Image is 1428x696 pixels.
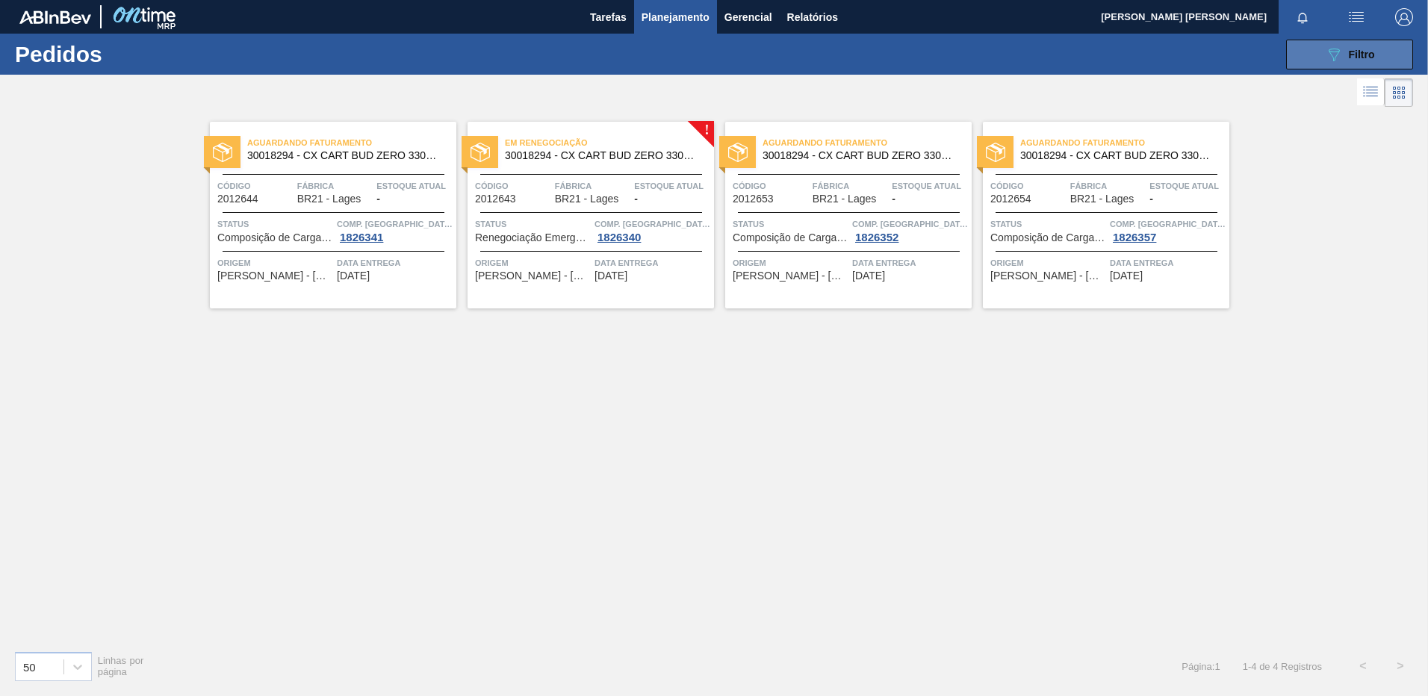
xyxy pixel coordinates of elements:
span: 2012644 [217,193,258,205]
button: Notificações [1279,7,1326,28]
span: Data entrega [595,255,710,270]
span: MEAD - SÃO PAULO (SP) [475,270,591,282]
img: status [213,143,232,162]
span: 20/10/2025 [1110,270,1143,282]
a: statusAguardando Faturamento30018294 - CX CART BUD ZERO 330ML C6 429 298GCódigo2012644FábricaBR21... [199,122,456,308]
span: BR21 - Lages [813,193,877,205]
img: status [986,143,1005,162]
div: 1826341 [337,232,386,243]
span: 06/10/2025 [852,270,885,282]
span: Origem [475,255,591,270]
span: Código [733,178,809,193]
span: Origem [733,255,848,270]
span: Comp. Carga [852,217,968,232]
span: Data entrega [337,255,453,270]
div: Visão em Lista [1357,78,1385,107]
span: Estoque atual [892,178,968,193]
span: Código [475,178,551,193]
span: Página : 1 [1182,661,1220,672]
span: Renegociação Emergencial de Pedido [475,232,591,243]
span: Estoque atual [376,178,453,193]
button: Filtro [1286,40,1413,69]
div: Visão em Cards [1385,78,1413,107]
button: > [1382,647,1419,685]
span: Data entrega [852,255,968,270]
button: < [1344,647,1382,685]
span: MEAD - SÃO PAULO (SP) [217,270,333,282]
a: Comp. [GEOGRAPHIC_DATA]1826357 [1110,217,1226,243]
span: 2012653 [733,193,774,205]
a: statusAguardando Faturamento30018294 - CX CART BUD ZERO 330ML C6 429 298GCódigo2012654FábricaBR21... [972,122,1229,308]
div: 1826352 [852,232,901,243]
span: Fábrica [297,178,373,193]
span: BR21 - Lages [1070,193,1134,205]
span: Origem [990,255,1106,270]
span: Composição de Carga Aceita [733,232,848,243]
span: 30018294 - CX CART BUD ZERO 330ML C6 429 298G [247,150,444,161]
span: Gerencial [724,8,772,26]
span: 19/09/2025 [595,270,627,282]
span: Status [217,217,333,232]
span: Código [990,178,1067,193]
span: - [1149,193,1153,205]
span: BR21 - Lages [297,193,361,205]
span: 30018294 - CX CART BUD ZERO 330ML C6 429 298G [1020,150,1217,161]
span: Data entrega [1110,255,1226,270]
span: Origem [217,255,333,270]
span: Status [733,217,848,232]
span: - [892,193,895,205]
a: Comp. [GEOGRAPHIC_DATA]1826340 [595,217,710,243]
img: TNhmsLtSVTkK8tSr43FrP2fwEKptu5GPRR3wAAAABJRU5ErkJggg== [19,10,91,24]
span: Planejamento [642,8,710,26]
img: status [471,143,490,162]
span: MEAD - SÃO PAULO (SP) [990,270,1106,282]
span: Em renegociação [505,135,714,150]
span: Linhas por página [98,655,144,677]
span: Aguardando Faturamento [763,135,972,150]
div: 50 [23,660,36,673]
span: Status [990,217,1106,232]
span: 19/09/2025 [337,270,370,282]
span: Aguardando Faturamento [1020,135,1229,150]
a: !statusEm renegociação30018294 - CX CART BUD ZERO 330ML C6 429 298GCódigo2012643FábricaBR21 - Lag... [456,122,714,308]
span: - [376,193,380,205]
span: Comp. Carga [1110,217,1226,232]
span: MEAD - SÃO PAULO (SP) [733,270,848,282]
span: Fábrica [813,178,889,193]
span: 1 - 4 de 4 Registros [1243,661,1322,672]
span: 30018294 - CX CART BUD ZERO 330ML C6 429 298G [763,150,960,161]
span: 30018294 - CX CART BUD ZERO 330ML C6 429 298G [505,150,702,161]
span: Fábrica [555,178,631,193]
span: Comp. Carga [337,217,453,232]
span: Relatórios [787,8,838,26]
a: statusAguardando Faturamento30018294 - CX CART BUD ZERO 330ML C6 429 298GCódigo2012653FábricaBR21... [714,122,972,308]
span: Tarefas [590,8,627,26]
img: status [728,143,748,162]
span: Fábrica [1070,178,1146,193]
span: Filtro [1349,49,1375,60]
span: Status [475,217,591,232]
span: Estoque atual [634,178,710,193]
div: 1826357 [1110,232,1159,243]
div: 1826340 [595,232,644,243]
span: Comp. Carga [595,217,710,232]
a: Comp. [GEOGRAPHIC_DATA]1826341 [337,217,453,243]
span: Composição de Carga Aceita [217,232,333,243]
h1: Pedidos [15,46,238,63]
span: Estoque atual [1149,178,1226,193]
span: 2012643 [475,193,516,205]
span: - [634,193,638,205]
img: Logout [1395,8,1413,26]
span: Composição de Carga Aceita [990,232,1106,243]
span: Aguardando Faturamento [247,135,456,150]
span: 2012654 [990,193,1031,205]
a: Comp. [GEOGRAPHIC_DATA]1826352 [852,217,968,243]
span: Código [217,178,294,193]
span: BR21 - Lages [555,193,619,205]
img: userActions [1347,8,1365,26]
